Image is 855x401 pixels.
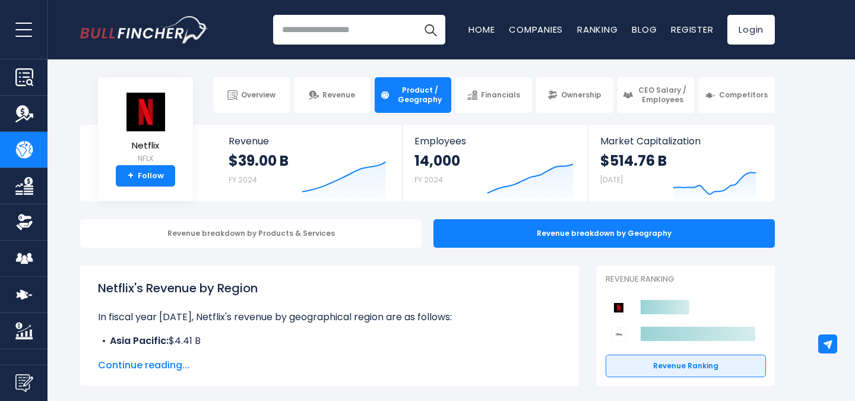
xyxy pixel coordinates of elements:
[671,23,713,36] a: Register
[125,141,166,151] span: Netflix
[536,77,613,113] a: Ownership
[481,90,520,100] span: Financials
[606,274,766,285] p: Revenue Ranking
[612,301,626,315] img: Netflix competitors logo
[116,165,175,187] a: +Follow
[414,151,460,170] strong: 14,000
[229,175,257,185] small: FY 2024
[455,77,532,113] a: Financials
[110,334,169,348] b: Asia Pacific:
[98,348,561,362] li: $12.39 B
[719,90,768,100] span: Competitors
[433,219,775,248] div: Revenue breakdown by Geography
[98,334,561,348] li: $4.41 B
[468,23,495,36] a: Home
[217,125,403,201] a: Revenue $39.00 B FY 2024
[394,86,446,104] span: Product / Geography
[80,16,208,43] img: Bullfincher logo
[375,77,451,113] a: Product / Geography
[98,279,561,297] h1: Netflix's Revenue by Region
[414,175,443,185] small: FY 2024
[294,77,370,113] a: Revenue
[15,213,33,231] img: Ownership
[110,348,137,362] b: EMEA:
[617,77,694,113] a: CEO Salary / Employees
[229,151,289,170] strong: $39.00 B
[125,153,166,164] small: NFLX
[414,135,575,147] span: Employees
[577,23,617,36] a: Ranking
[80,219,422,248] div: Revenue breakdown by Products & Services
[403,125,587,201] a: Employees 14,000 FY 2024
[600,151,667,170] strong: $514.76 B
[600,135,762,147] span: Market Capitalization
[636,86,689,104] span: CEO Salary / Employees
[632,23,657,36] a: Blog
[124,91,167,166] a: Netflix NFLX
[612,327,626,342] img: Walt Disney Company competitors logo
[727,15,775,45] a: Login
[698,77,775,113] a: Competitors
[416,15,445,45] button: Search
[561,90,601,100] span: Ownership
[241,90,275,100] span: Overview
[509,23,563,36] a: Companies
[229,135,391,147] span: Revenue
[322,90,355,100] span: Revenue
[213,77,290,113] a: Overview
[128,170,134,181] strong: +
[588,125,774,201] a: Market Capitalization $514.76 B [DATE]
[600,175,623,185] small: [DATE]
[98,358,561,372] span: Continue reading...
[98,310,561,324] p: In fiscal year [DATE], Netflix's revenue by geographical region are as follows:
[80,16,208,43] a: Go to homepage
[606,355,766,377] a: Revenue Ranking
